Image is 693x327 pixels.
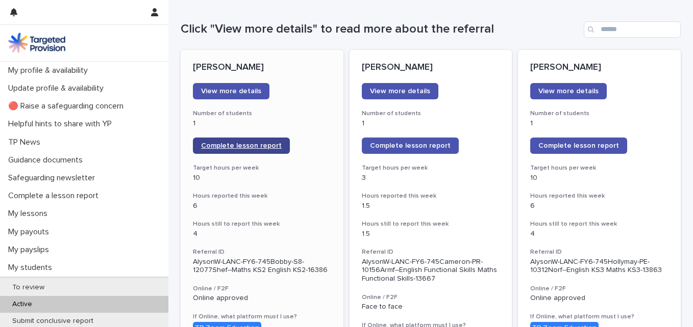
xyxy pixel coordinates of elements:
h3: Referral ID [193,248,331,256]
span: Complete lesson report [201,142,282,149]
a: Complete lesson report [193,138,290,154]
h3: Hours still to report this week [193,220,331,228]
p: 🔴 Raise a safeguarding concern [4,101,132,111]
h3: Hours reported this week [530,192,669,200]
h3: If Online, what platform must I use? [530,313,669,321]
span: Complete lesson report [538,142,619,149]
a: Complete lesson report [362,138,459,154]
p: 4 [530,230,669,238]
h3: Hours still to report this week [530,220,669,228]
p: [PERSON_NAME] [362,62,500,73]
img: M5nRWzHhSzIhMunXDL62 [8,33,65,53]
p: Update profile & availability [4,84,112,93]
p: My lessons [4,209,56,219]
p: 1.5 [362,230,500,238]
p: [PERSON_NAME] [193,62,331,73]
h3: If Online, what platform must I use? [193,313,331,321]
p: My profile & availability [4,66,96,75]
h3: Online / F2F [193,285,331,293]
p: My payslips [4,245,57,255]
p: Safeguarding newsletter [4,173,103,183]
p: Online approved [530,294,669,303]
p: Guidance documents [4,155,91,165]
h3: Online / F2F [530,285,669,293]
span: Complete lesson report [370,142,451,149]
p: [PERSON_NAME] [530,62,669,73]
p: 1 [193,119,331,128]
h3: Number of students [193,110,331,118]
a: View more details [362,83,438,99]
p: 6 [193,202,331,210]
a: Complete lesson report [530,138,627,154]
p: 1 [530,119,669,128]
p: 3 [362,174,500,182]
p: 6 [530,202,669,210]
h3: Target hours per week [362,164,500,172]
p: Helpful hints to share with YP [4,119,120,129]
p: 10 [193,174,331,182]
h3: Online / F2F [362,293,500,302]
p: AlysonW-LANC-FY6-745Cameron-PR-10156Armf--English Functional Skills Maths Functional Skills-13667 [362,258,500,283]
h3: Number of students [362,110,500,118]
p: Active [4,300,40,309]
h3: Hours reported this week [193,192,331,200]
h3: Hours still to report this week [362,220,500,228]
h3: Target hours per week [193,164,331,172]
p: 1.5 [362,202,500,210]
p: My payouts [4,227,57,237]
span: View more details [370,88,430,95]
p: Face to face [362,303,500,311]
p: AlysonW-LANC-FY6-745Hollymay-PE-10312Norf--English KS3 Maths KS3-13863 [530,258,669,275]
h3: Hours reported this week [362,192,500,200]
h3: Referral ID [530,248,669,256]
p: My students [4,263,60,272]
span: View more details [538,88,599,95]
p: 4 [193,230,331,238]
h3: Number of students [530,110,669,118]
p: Online approved [193,294,331,303]
p: Submit conclusive report [4,317,102,325]
span: View more details [201,88,261,95]
input: Search [584,21,681,38]
p: 1 [362,119,500,128]
h3: Target hours per week [530,164,669,172]
p: TP News [4,138,48,147]
h1: Click "View more details" to read more about the referral [181,22,580,37]
p: Complete a lesson report [4,191,107,201]
p: 10 [530,174,669,182]
p: AlysonW-LANC-FY6-745Bobby-S8-12077Shef--Maths KS2 English KS2-16386 [193,258,331,275]
h3: Referral ID [362,248,500,256]
p: To review [4,283,53,292]
a: View more details [193,83,269,99]
a: View more details [530,83,607,99]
